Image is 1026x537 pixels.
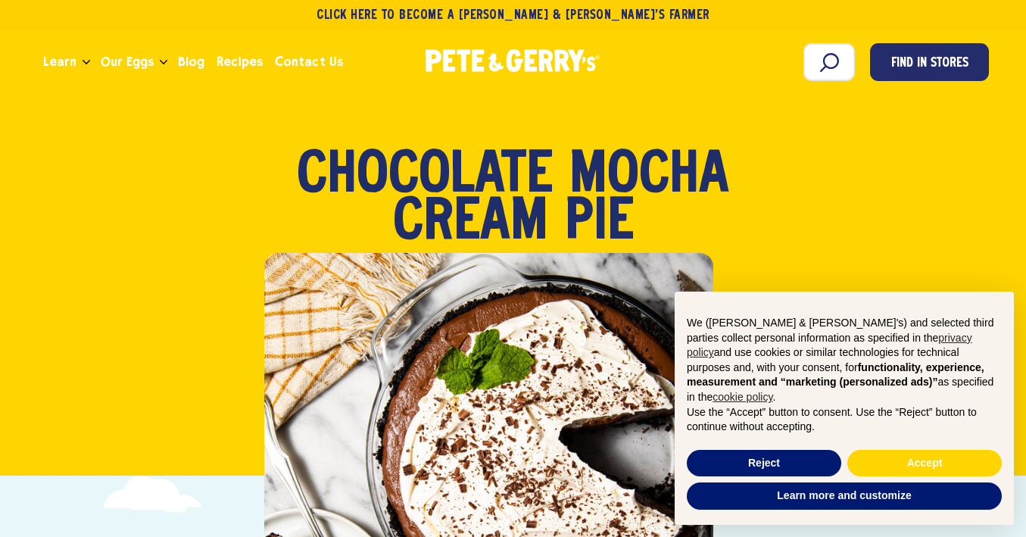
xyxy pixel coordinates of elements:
[870,43,989,81] a: Find in Stores
[269,42,348,83] a: Contact Us
[687,482,1002,510] button: Learn more and customize
[178,52,204,71] span: Blog
[83,60,90,65] button: Open the dropdown menu for Learn
[95,42,160,83] a: Our Eggs
[37,42,83,83] a: Learn
[569,153,729,200] span: Mocha
[275,52,342,71] span: Contact Us
[172,42,211,83] a: Blog
[847,450,1002,477] button: Accept
[211,42,269,83] a: Recipes
[687,405,1002,435] p: Use the “Accept” button to consent. Use the “Reject” button to continue without accepting.
[565,200,634,247] span: Pie
[297,153,553,200] span: Chocolate
[803,43,855,81] input: Search
[891,54,968,74] span: Find in Stores
[43,52,76,71] span: Learn
[687,450,841,477] button: Reject
[160,60,167,65] button: Open the dropdown menu for Our Eggs
[101,52,154,71] span: Our Eggs
[713,391,772,403] a: cookie policy
[393,200,548,247] span: Cream
[687,316,1002,405] p: We ([PERSON_NAME] & [PERSON_NAME]'s) and selected third parties collect personal information as s...
[217,52,263,71] span: Recipes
